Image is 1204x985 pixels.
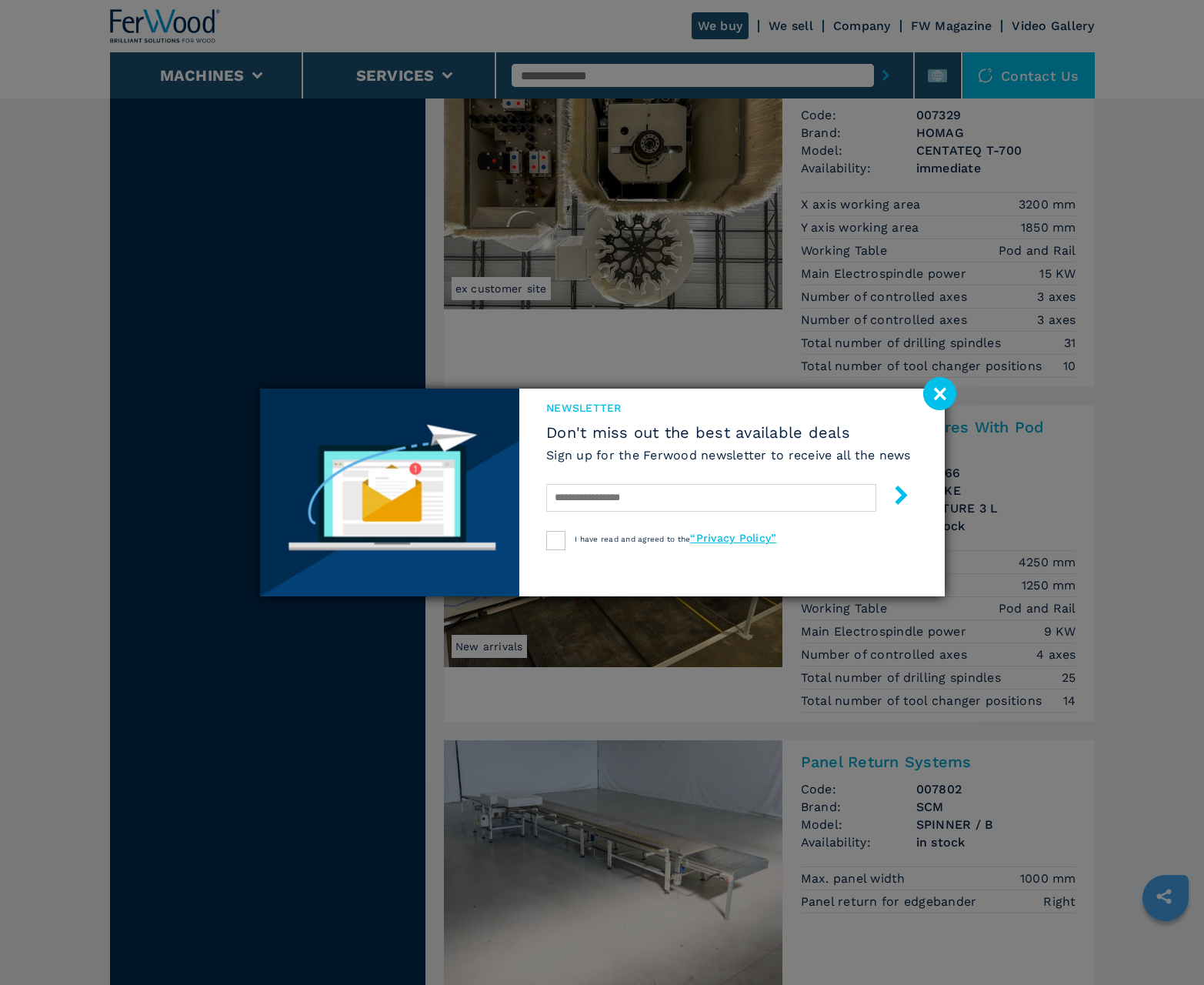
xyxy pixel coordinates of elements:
span: I have read and agreed to the [575,535,776,543]
h6: Sign up for the Ferwood newsletter to receive all the news [546,446,911,464]
img: Newsletter image [260,389,520,596]
span: newsletter [546,400,911,416]
a: “Privacy Policy” [690,532,776,544]
span: Don't miss out the best available deals [546,423,911,442]
button: submit-button [876,479,911,516]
